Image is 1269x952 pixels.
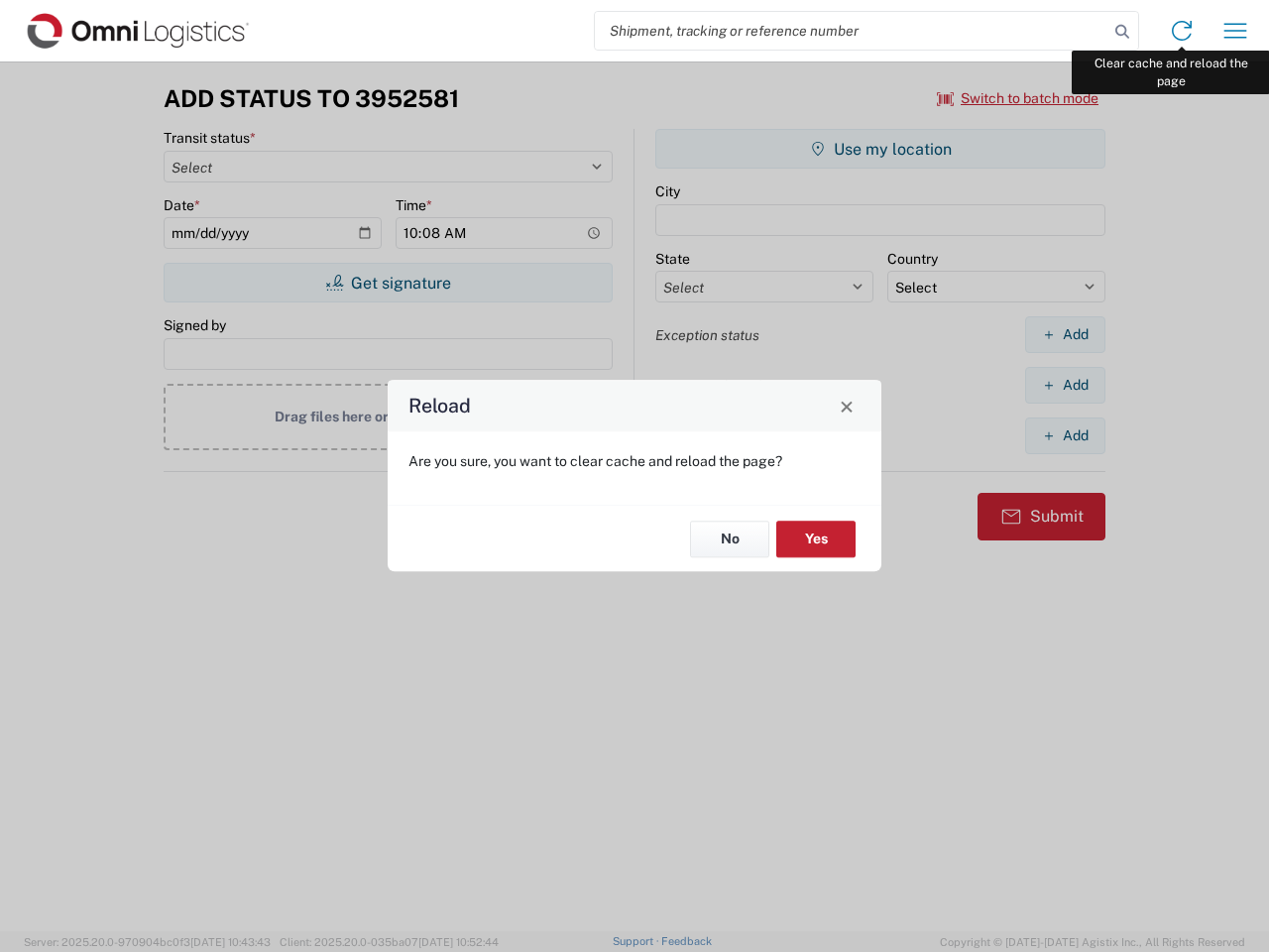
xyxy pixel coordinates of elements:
input: Shipment, tracking or reference number [595,12,1108,50]
p: Are you sure, you want to clear cache and reload the page? [408,452,861,470]
button: Close [833,392,861,419]
button: Yes [776,521,856,557]
button: No [690,521,769,557]
h4: Reload [408,392,471,420]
